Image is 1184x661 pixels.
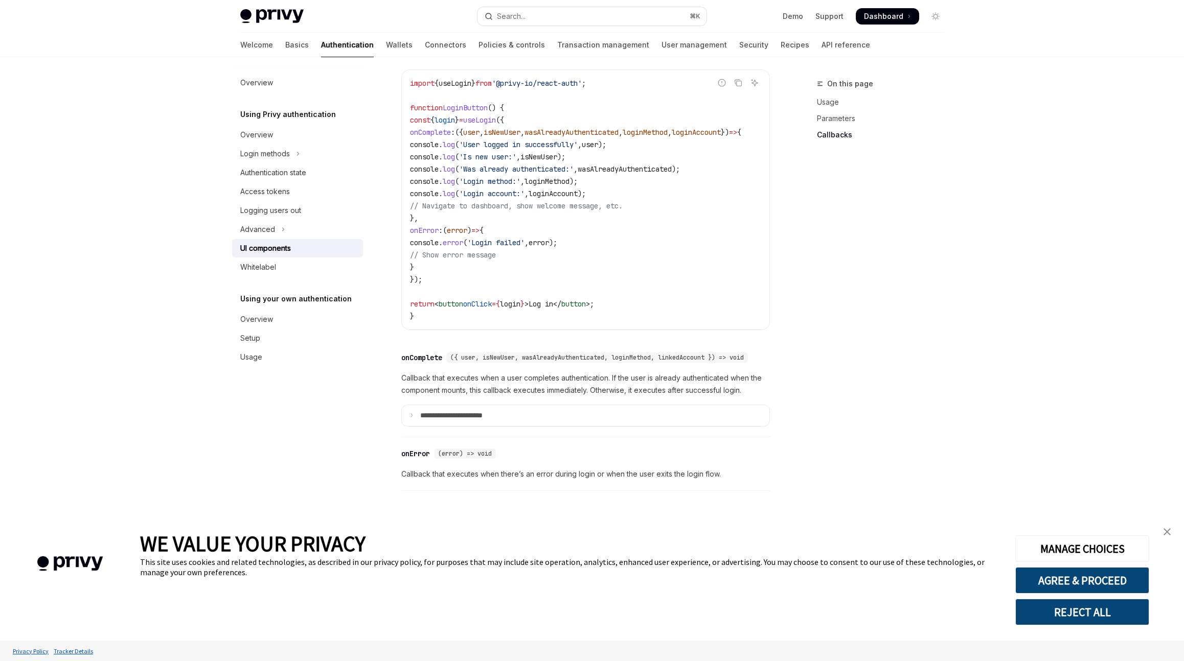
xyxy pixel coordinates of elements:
[410,140,439,149] span: console
[443,177,455,186] span: log
[856,8,919,25] a: Dashboard
[232,239,363,257] a: UI components
[574,164,578,174] span: ,
[467,238,525,247] span: 'Login failed'
[748,76,761,89] button: Ask AI
[459,189,525,198] span: 'Login account:'
[240,148,290,160] div: Login methods
[443,226,447,235] span: (
[520,128,525,137] span: ,
[815,11,844,21] a: Support
[285,33,309,57] a: Basics
[240,332,260,344] div: Setup
[401,468,770,480] span: Callback that executes when there’s an error during login or when the user exits the login flow.
[439,79,471,88] span: useLogin
[232,145,363,163] button: Toggle Login methods section
[140,557,1000,577] div: This site uses cookies and related technologies, as described in our privacy policy, for purposes...
[739,33,768,57] a: Security
[492,79,582,88] span: '@privy-io/react-auth'
[459,177,520,186] span: 'Login method:'
[557,152,565,161] span: );
[443,103,488,112] span: LoginButton
[516,152,520,161] span: ,
[623,128,668,137] span: loginMethod
[578,189,586,198] span: );
[232,258,363,276] a: Whitelabel
[781,33,809,57] a: Recipes
[410,299,435,309] span: return
[1015,567,1149,594] button: AGREE & PROCEED
[480,226,484,235] span: {
[549,238,557,247] span: );
[477,7,707,26] button: Open search
[232,74,363,92] a: Overview
[463,128,480,137] span: user
[232,329,363,347] a: Setup
[451,128,455,137] span: :
[232,182,363,201] a: Access tokens
[439,152,443,161] span: .
[729,128,737,137] span: =>
[459,115,463,125] span: =
[488,103,504,112] span: () {
[410,189,439,198] span: console
[439,226,443,235] span: :
[443,238,463,247] span: error
[525,177,570,186] span: loginMethod
[529,189,578,198] span: loginAccount
[496,299,500,309] span: {
[410,226,439,235] span: onError
[463,115,496,125] span: useLogin
[140,530,366,557] span: WE VALUE YOUR PRIVACY
[240,167,306,179] div: Authentication state
[439,189,443,198] span: .
[232,163,363,182] a: Authentication state
[240,313,273,325] div: Overview
[401,372,770,396] span: Callback that executes when a user completes authentication. If the user is already authenticated...
[578,164,672,174] span: wasAlreadyAuthenticated
[467,226,471,235] span: )
[553,299,561,309] span: </
[447,226,467,235] span: error
[240,293,352,305] h5: Using your own authentication
[455,164,459,174] span: (
[525,128,619,137] span: wasAlreadyAuthenticated
[520,152,557,161] span: isNewUser
[410,164,439,174] span: console
[864,11,903,21] span: Dashboard
[232,126,363,144] a: Overview
[455,140,459,149] span: (
[410,214,418,223] span: },
[817,110,952,127] a: Parameters
[386,33,413,57] a: Wallets
[1015,535,1149,562] button: MANAGE CHOICES
[401,352,442,363] div: onComplete
[240,108,336,121] h5: Using Privy authentication
[668,128,672,137] span: ,
[401,448,430,459] div: onError
[822,33,870,57] a: API reference
[410,275,422,284] span: });
[561,299,586,309] span: button
[240,129,273,141] div: Overview
[410,79,435,88] span: import
[672,128,721,137] span: loginAccount
[240,33,273,57] a: Welcome
[582,140,598,149] span: user
[455,152,459,161] span: (
[520,299,525,309] span: }
[520,177,525,186] span: ,
[410,128,451,137] span: onComplete
[827,78,873,90] span: On this page
[578,140,582,149] span: ,
[455,177,459,186] span: (
[321,33,374,57] a: Authentication
[232,220,363,239] button: Toggle Advanced section
[232,348,363,366] a: Usage
[443,164,455,174] span: log
[439,177,443,186] span: .
[459,140,578,149] span: 'User logged in successfully'
[817,127,952,143] a: Callbacks
[927,8,944,25] button: Toggle dark mode
[525,238,529,247] span: ,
